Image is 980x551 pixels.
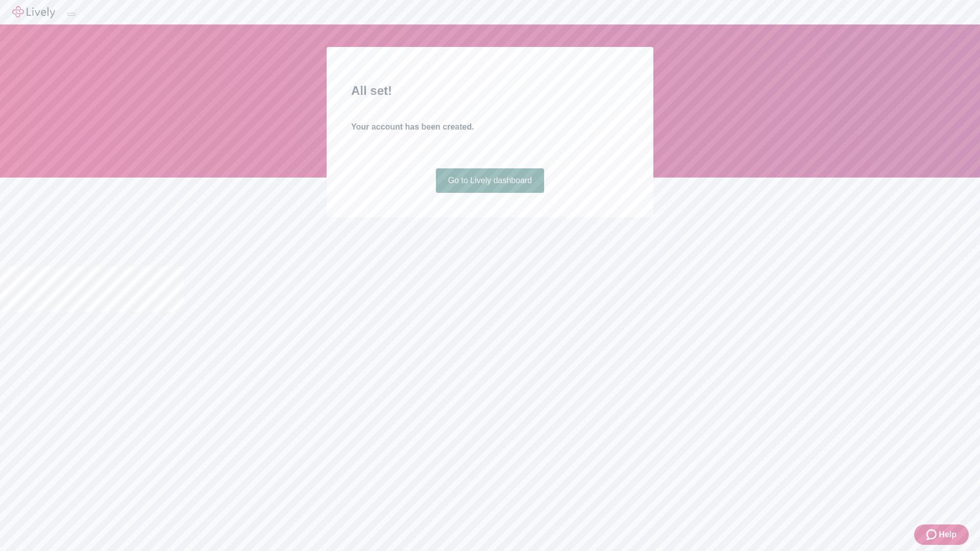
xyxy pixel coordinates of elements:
[939,529,957,541] span: Help
[351,82,629,100] h2: All set!
[12,6,55,18] img: Lively
[351,121,629,133] h4: Your account has been created.
[926,529,939,541] svg: Zendesk support icon
[67,13,76,16] button: Log out
[436,168,545,193] a: Go to Lively dashboard
[914,524,969,545] button: Zendesk support iconHelp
